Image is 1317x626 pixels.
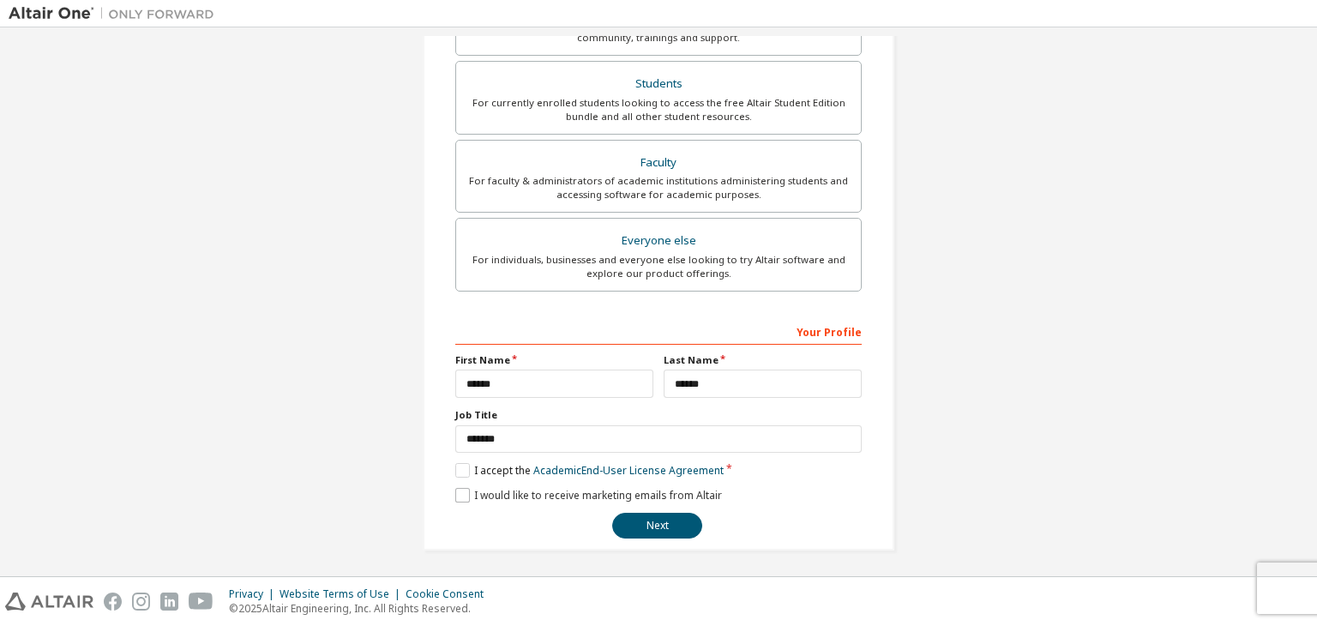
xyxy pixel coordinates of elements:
[664,353,862,367] label: Last Name
[132,593,150,611] img: instagram.svg
[5,593,93,611] img: altair_logo.svg
[466,229,851,253] div: Everyone else
[280,587,406,601] div: Website Terms of Use
[455,463,724,478] label: I accept the
[160,593,178,611] img: linkedin.svg
[229,601,494,616] p: © 2025 Altair Engineering, Inc. All Rights Reserved.
[455,353,653,367] label: First Name
[455,488,722,503] label: I would like to receive marketing emails from Altair
[9,5,223,22] img: Altair One
[406,587,494,601] div: Cookie Consent
[189,593,213,611] img: youtube.svg
[533,463,724,478] a: Academic End-User License Agreement
[466,151,851,175] div: Faculty
[466,253,851,280] div: For individuals, businesses and everyone else looking to try Altair software and explore our prod...
[455,317,862,345] div: Your Profile
[612,513,702,539] button: Next
[229,587,280,601] div: Privacy
[104,593,122,611] img: facebook.svg
[466,96,851,123] div: For currently enrolled students looking to access the free Altair Student Edition bundle and all ...
[466,72,851,96] div: Students
[455,408,862,422] label: Job Title
[466,174,851,202] div: For faculty & administrators of academic institutions administering students and accessing softwa...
